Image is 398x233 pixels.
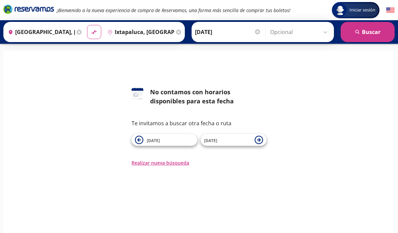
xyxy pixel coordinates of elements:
button: Realizar nueva búsqueda [132,159,189,166]
span: [DATE] [204,138,217,143]
span: [DATE] [147,138,160,143]
span: Iniciar sesión [347,7,378,13]
div: No contamos con horarios disponibles para esta fecha [150,88,266,106]
input: Elegir Fecha [195,24,261,40]
input: Buscar Destino [105,24,174,40]
input: Buscar Origen [5,24,75,40]
p: Te invitamos a buscar otra fecha o ruta [132,119,266,127]
input: Opcional [270,24,331,40]
button: Buscar [341,22,395,42]
button: [DATE] [132,134,197,146]
button: [DATE] [201,134,266,146]
em: ¡Bienvenido a la nueva experiencia de compra de Reservamos, una forma más sencilla de comprar tus... [57,7,290,13]
i: Brand Logo [3,4,54,14]
button: English [386,6,395,14]
a: Brand Logo [3,4,54,16]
